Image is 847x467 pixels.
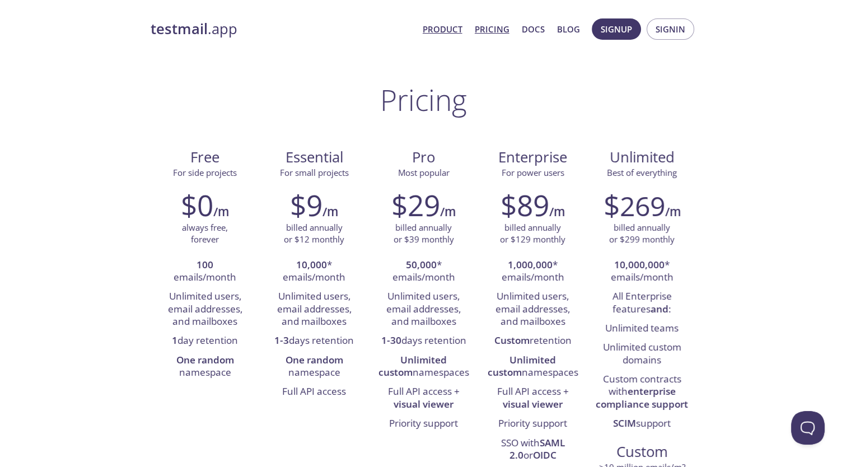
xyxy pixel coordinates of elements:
span: For small projects [280,167,349,178]
button: Signup [592,18,641,40]
li: Unlimited teams [596,319,688,338]
li: Unlimited users, email addresses, and mailboxes [486,287,579,331]
strong: SAML 2.0 [509,436,565,461]
strong: enterprise compliance support [596,385,688,410]
strong: and [651,302,668,315]
strong: testmail [151,19,208,39]
strong: 10,000,000 [614,258,665,271]
span: For power users [502,167,564,178]
li: namespaces [486,351,579,383]
strong: One random [286,353,343,366]
strong: SCIM [613,417,636,429]
h2: $0 [181,188,213,222]
li: Full API access + [377,382,470,414]
li: emails/month [159,256,251,288]
p: billed annually or $39 monthly [394,222,454,246]
p: always free, forever [182,222,228,246]
h6: /m [440,202,456,221]
li: Unlimited users, email addresses, and mailboxes [159,287,251,331]
strong: visual viewer [503,398,563,410]
h1: Pricing [380,83,467,116]
h6: /m [665,202,681,221]
li: Priority support [377,414,470,433]
span: Custom [596,442,687,461]
h2: $ [603,188,665,222]
span: Most popular [398,167,450,178]
li: All Enterprise features : [596,287,688,319]
strong: 10,000 [296,258,327,271]
li: Unlimited custom domains [596,338,688,370]
h2: $29 [391,188,440,222]
strong: visual viewer [394,398,453,410]
p: billed annually or $12 monthly [284,222,344,246]
li: Full API access [268,382,361,401]
li: days retention [268,331,361,351]
strong: 1,000,000 [508,258,553,271]
p: billed annually or $299 monthly [609,222,675,246]
a: Pricing [475,22,509,36]
h2: $9 [290,188,322,222]
strong: 1-30 [381,334,401,347]
span: Signin [656,22,685,36]
strong: One random [176,353,234,366]
h2: $89 [500,188,549,222]
li: Full API access + [486,382,579,414]
li: SSO with or [486,434,579,466]
iframe: Help Scout Beacon - Open [791,411,825,445]
strong: Unlimited custom [378,353,447,379]
strong: 100 [196,258,213,271]
a: testmail.app [151,20,414,39]
h6: /m [549,202,565,221]
button: Signin [647,18,694,40]
li: support [596,414,688,433]
span: Unlimited [610,147,675,167]
strong: OIDC [533,449,556,461]
li: namespace [268,351,361,383]
li: Unlimited users, email addresses, and mailboxes [268,287,361,331]
a: Docs [522,22,545,36]
span: Essential [269,148,360,167]
span: Free [160,148,251,167]
li: retention [486,331,579,351]
strong: Unlimited custom [488,353,556,379]
a: Product [423,22,462,36]
h6: /m [213,202,229,221]
h6: /m [322,202,338,221]
strong: 50,000 [406,258,437,271]
span: 269 [620,188,665,224]
li: days retention [377,331,470,351]
span: Best of everything [607,167,677,178]
span: Enterprise [487,148,578,167]
span: For side projects [173,167,237,178]
li: Unlimited users, email addresses, and mailboxes [377,287,470,331]
span: Pro [378,148,469,167]
li: Priority support [486,414,579,433]
span: Signup [601,22,632,36]
strong: Custom [494,334,530,347]
li: day retention [159,331,251,351]
strong: 1-3 [274,334,289,347]
strong: 1 [172,334,177,347]
li: Custom contracts with [596,370,688,414]
li: * emails/month [486,256,579,288]
a: Blog [557,22,580,36]
li: namespace [159,351,251,383]
p: billed annually or $129 monthly [500,222,565,246]
li: * emails/month [596,256,688,288]
li: * emails/month [377,256,470,288]
li: namespaces [377,351,470,383]
li: * emails/month [268,256,361,288]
